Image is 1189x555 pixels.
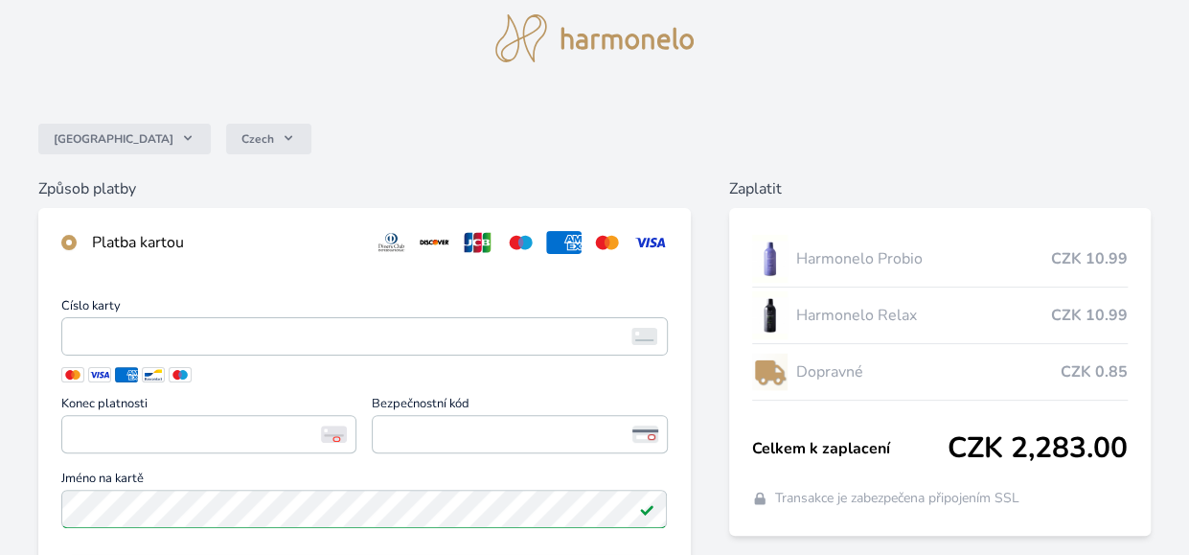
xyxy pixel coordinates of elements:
img: jcb.svg [460,231,495,254]
span: Harmonelo Relax [795,304,1051,327]
img: diners.svg [374,231,409,254]
div: Platba kartou [92,231,358,254]
h6: Způsob platby [38,177,691,200]
span: Celkem k zaplacení [752,437,948,460]
h6: Zaplatit [729,177,1151,200]
img: visa.svg [632,231,668,254]
span: CZK 10.99 [1051,247,1128,270]
span: Jméno na kartě [61,473,668,490]
span: Dopravné [795,360,1061,383]
img: Konec platnosti [321,426,347,443]
span: Konec platnosti [61,398,356,415]
span: Číslo karty [61,300,668,317]
span: [GEOGRAPHIC_DATA] [54,131,173,147]
span: Transakce je zabezpečena připojením SSL [775,489,1019,508]
img: card [631,328,657,345]
span: Czech [241,131,274,147]
img: amex.svg [546,231,582,254]
button: [GEOGRAPHIC_DATA] [38,124,211,154]
iframe: Iframe pro číslo karty [70,323,659,350]
iframe: Iframe pro bezpečnostní kód [380,421,658,448]
img: discover.svg [417,231,452,254]
img: CLEAN_RELAX_se_stinem_x-lo.jpg [752,291,789,339]
img: logo.svg [495,14,695,62]
span: Harmonelo Probio [795,247,1051,270]
iframe: Iframe pro datum vypršení platnosti [70,421,348,448]
img: CLEAN_PROBIO_se_stinem_x-lo.jpg [752,235,789,283]
span: CZK 10.99 [1051,304,1128,327]
img: delivery-lo.png [752,348,789,396]
button: Czech [226,124,311,154]
img: Platné pole [639,501,654,517]
input: Jméno na kartěPlatné pole [61,490,667,528]
img: maestro.svg [503,231,538,254]
span: Bezpečnostní kód [372,398,667,415]
span: CZK 2,283.00 [948,431,1128,466]
img: mc.svg [589,231,625,254]
span: CZK 0.85 [1061,360,1128,383]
